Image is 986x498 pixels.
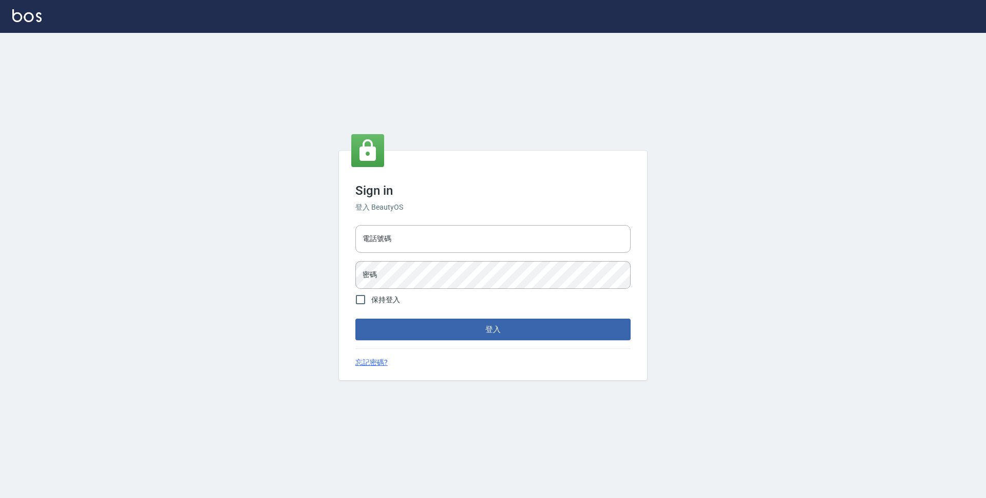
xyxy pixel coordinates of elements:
a: 忘記密碼? [355,357,388,368]
h6: 登入 BeautyOS [355,202,631,213]
span: 保持登入 [371,294,400,305]
img: Logo [12,9,42,22]
button: 登入 [355,319,631,340]
h3: Sign in [355,183,631,198]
